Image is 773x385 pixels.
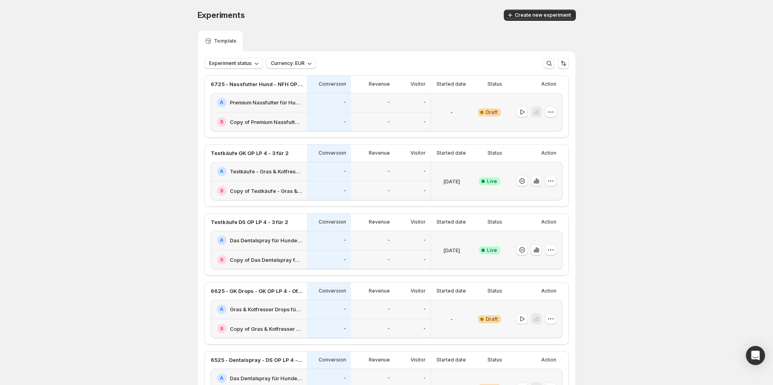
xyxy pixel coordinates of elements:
p: Status [487,288,502,294]
p: Visitor [411,219,426,225]
p: - [387,99,390,106]
p: Visitor [411,288,426,294]
p: Started date [436,288,466,294]
p: - [344,375,346,381]
p: Action [541,219,556,225]
p: Conversion [319,357,346,363]
p: - [387,257,390,263]
p: - [344,99,346,106]
p: - [423,375,426,381]
h2: Copy of Premium Nassfutter für Hunde: Jetzt Neukunden Deal sichern! [230,118,302,126]
p: [DATE] [443,177,460,185]
p: Conversion [319,219,346,225]
p: - [387,188,390,194]
h2: A [220,237,223,244]
h2: Copy of Testkäufe - Gras & Kotfresser Drops für Hunde: Jetzt Neukunden Deal sichern!-v2 [230,187,302,195]
p: - [344,237,346,244]
p: - [387,326,390,332]
p: - [387,168,390,175]
span: Create new experiment [515,12,571,18]
p: Started date [436,357,466,363]
p: Visitor [411,81,426,87]
p: Conversion [319,81,346,87]
p: - [450,108,453,116]
h2: A [220,99,223,106]
p: - [344,119,346,125]
p: Revenue [369,81,390,87]
p: Testkäufe GK OP LP 4 - 3 für 2 [211,149,289,157]
p: - [423,168,426,175]
p: Testkäufe DS OP LP 4 - 3 für 2 [211,218,288,226]
p: Status [487,219,502,225]
p: - [344,168,346,175]
p: 6525 - Dentalspray - DS OP LP 4 - Offer - (1,3,6) vs. (1,3 für 2,6) [211,356,302,364]
p: - [423,306,426,312]
p: Revenue [369,219,390,225]
h2: B [220,188,223,194]
div: Open Intercom Messenger [746,346,765,365]
span: Draft [486,109,498,116]
span: Currency: EUR [271,60,305,67]
p: 6725 - Nassfutter Hund - NFH OP LP 1 - Offer - Normal vs. CFO [211,80,302,88]
p: - [344,306,346,312]
span: Experiments [198,10,245,20]
p: Started date [436,219,466,225]
p: Status [487,81,502,87]
p: Revenue [369,288,390,294]
h2: B [220,326,223,332]
span: Live [487,178,497,185]
h2: Copy of Gras & Kotfresser Drops für Hunde: Jetzt Neukunden Deal sichern!-v1 [230,325,302,333]
h2: B [220,257,223,263]
p: Status [487,357,502,363]
p: - [423,119,426,125]
p: - [344,188,346,194]
p: - [450,315,453,323]
h2: A [220,168,223,175]
p: Status [487,150,502,156]
p: Visitor [411,150,426,156]
h2: Premium Nassfutter für Hunde: Jetzt Neukunden Deal sichern! [230,98,302,106]
p: - [423,326,426,332]
h2: Gras & Kotfresser Drops für Hunde: Jetzt Neukunden Deal sichern!-v1 [230,305,302,313]
p: - [423,188,426,194]
p: Revenue [369,357,390,363]
p: [DATE] [443,246,460,254]
p: Action [541,288,556,294]
p: - [387,306,390,312]
p: - [387,237,390,244]
p: - [344,326,346,332]
button: Experiment status [204,58,263,69]
p: - [423,237,426,244]
p: Visitor [411,357,426,363]
p: Conversion [319,288,346,294]
h2: Testkäufe - Gras & Kotfresser Drops für Hunde: Jetzt Neukunden Deal sichern!-v2 [230,167,302,175]
h2: Copy of Das Dentalspray für Hunde: Jetzt Neukunden Deal sichern!-v1-test [230,256,302,264]
p: Revenue [369,150,390,156]
p: Started date [436,150,466,156]
p: 6625 - GK Drops - GK OP LP 4 - Offer - (1,3,6) vs. (1,3 für 2,6) [211,287,302,295]
button: Create new experiment [504,10,576,21]
h2: A [220,375,223,381]
span: Experiment status [209,60,252,67]
p: - [387,375,390,381]
p: Started date [436,81,466,87]
p: Action [541,150,556,156]
button: Sort the results [558,58,569,69]
h2: A [220,306,223,312]
h2: Das Dentalspray für Hunde: Jetzt Neukunden Deal sichern!-v1-test [230,236,302,244]
span: Draft [486,316,498,322]
h2: B [220,119,223,125]
p: Action [541,357,556,363]
p: - [387,119,390,125]
span: Live [487,247,497,253]
h2: Das Dentalspray für Hunde: Jetzt Neukunden Deal sichern!-v1 [230,374,302,382]
p: - [423,257,426,263]
p: - [423,99,426,106]
p: - [344,257,346,263]
p: Action [541,81,556,87]
p: Conversion [319,150,346,156]
p: Template [214,38,237,44]
button: Currency: EUR [266,58,316,69]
